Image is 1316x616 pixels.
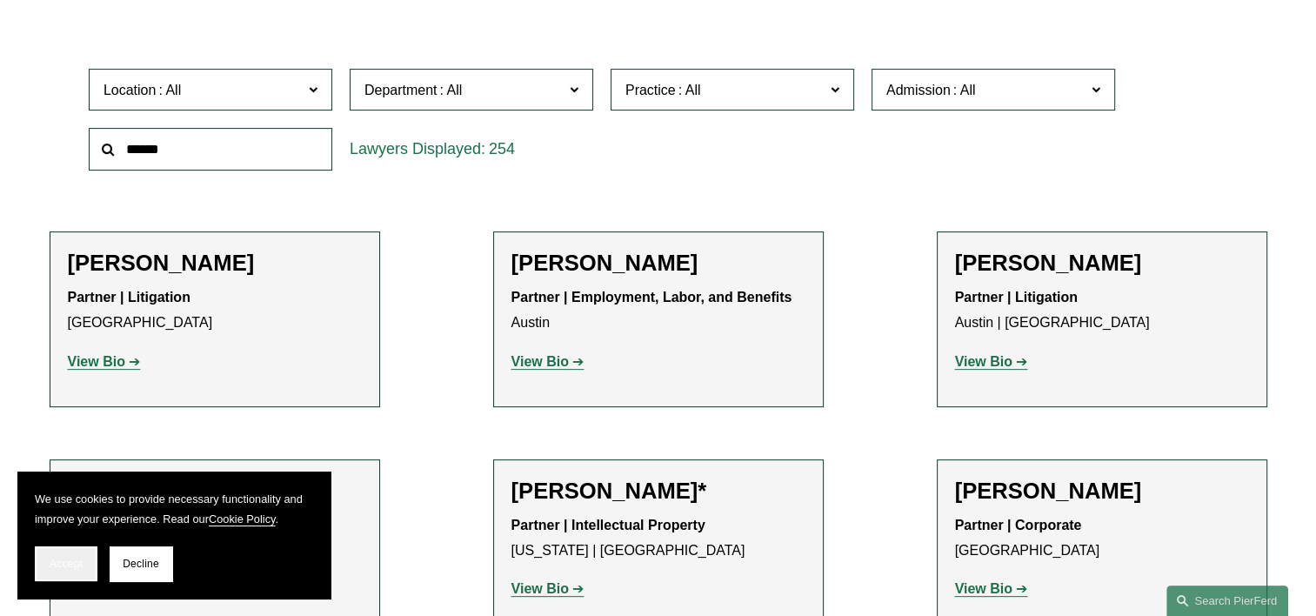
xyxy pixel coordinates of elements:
[511,513,805,564] p: [US_STATE] | [GEOGRAPHIC_DATA]
[955,581,1028,596] a: View Bio
[123,558,159,570] span: Decline
[17,472,331,599] section: Cookie banner
[955,354,1028,369] a: View Bio
[68,354,141,369] a: View Bio
[511,250,805,277] h2: [PERSON_NAME]
[955,250,1249,277] h2: [PERSON_NAME]
[511,581,585,596] a: View Bio
[489,140,515,157] span: 254
[955,290,1078,305] strong: Partner | Litigation
[110,546,172,581] button: Decline
[511,285,805,336] p: Austin
[104,83,157,97] span: Location
[955,581,1012,596] strong: View Bio
[68,290,190,305] strong: Partner | Litigation
[511,518,705,532] strong: Partner | Intellectual Property
[511,354,585,369] a: View Bio
[511,290,792,305] strong: Partner | Employment, Labor, and Benefits
[68,250,362,277] h2: [PERSON_NAME]
[955,518,1082,532] strong: Partner | Corporate
[955,285,1249,336] p: Austin | [GEOGRAPHIC_DATA]
[35,489,313,529] p: We use cookies to provide necessary functionality and improve your experience. Read our .
[955,354,1012,369] strong: View Bio
[35,546,97,581] button: Accept
[955,513,1249,564] p: [GEOGRAPHIC_DATA]
[886,83,951,97] span: Admission
[364,83,438,97] span: Department
[68,285,362,336] p: [GEOGRAPHIC_DATA]
[511,581,569,596] strong: View Bio
[209,512,276,526] a: Cookie Policy
[68,354,125,369] strong: View Bio
[625,83,676,97] span: Practice
[50,558,83,570] span: Accept
[511,478,805,505] h2: [PERSON_NAME]*
[1166,586,1288,616] a: Search this site
[511,354,569,369] strong: View Bio
[955,478,1249,505] h2: [PERSON_NAME]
